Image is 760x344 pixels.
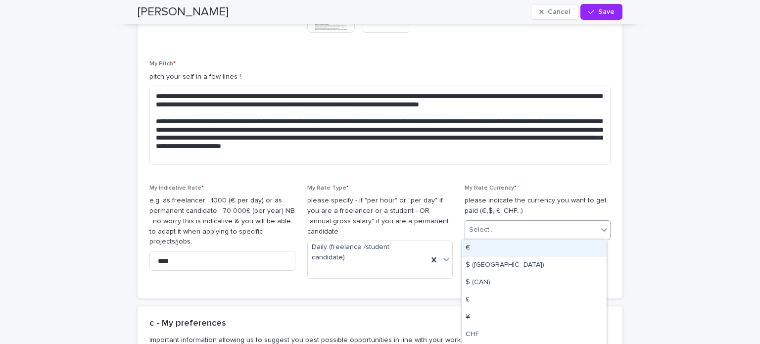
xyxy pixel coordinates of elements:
[307,196,453,237] p: please specify - if "per hour" or "per day" if you are a freelancer or a student - OR "annual gro...
[462,240,607,257] div: €
[149,196,295,247] p: e.g. as freelancer : 1000 (€ per day) or as permanent candidate : 70 000£ (per year) NB : no worr...
[465,185,517,191] span: My Rate Currency
[462,326,607,344] div: CHF
[312,242,425,263] span: Daily (freelance /student candidate)
[598,8,615,15] span: Save
[531,4,578,20] button: Cancel
[149,72,611,82] p: pitch your self in a few lines !
[462,274,607,292] div: $ (CAN)
[469,225,494,235] div: Select...
[548,8,570,15] span: Cancel
[580,4,622,20] button: Save
[138,5,229,19] h2: [PERSON_NAME]
[462,257,607,274] div: $ (US)
[307,185,349,191] span: My Rate Type
[462,292,607,309] div: £
[465,196,611,216] p: please indicate the currency you want to get paid (€,$, £, CHF...)
[149,185,204,191] span: My Indicative Rate
[149,61,176,67] span: My Pitch
[149,318,226,329] h2: c - My preferences
[462,309,607,326] div: ¥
